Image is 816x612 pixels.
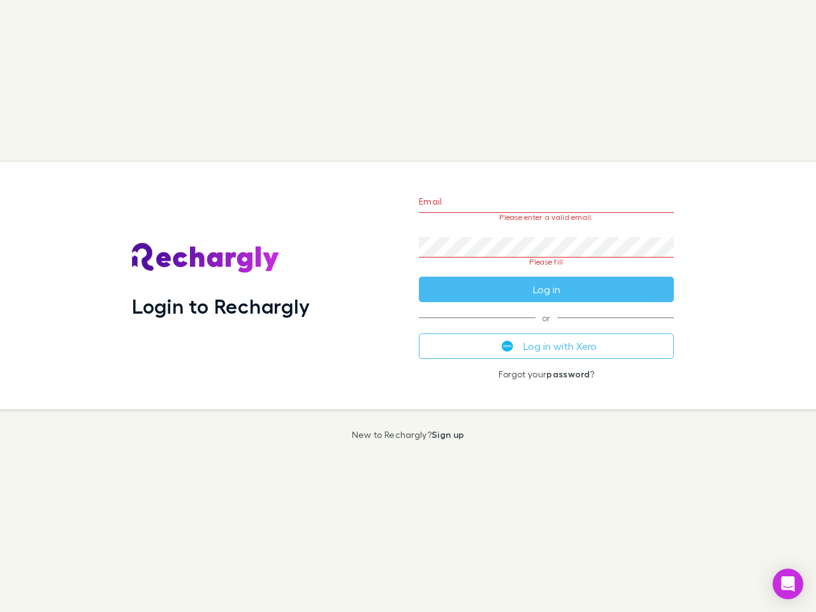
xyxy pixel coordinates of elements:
a: password [546,368,590,379]
img: Xero's logo [502,340,513,352]
p: New to Rechargly? [352,430,465,440]
img: Rechargly's Logo [132,243,280,273]
span: or [419,317,674,318]
p: Please fill [419,258,674,266]
h1: Login to Rechargly [132,294,310,318]
p: Please enter a valid email. [419,213,674,222]
div: Open Intercom Messenger [773,569,803,599]
button: Log in with Xero [419,333,674,359]
button: Log in [419,277,674,302]
p: Forgot your ? [419,369,674,379]
a: Sign up [432,429,464,440]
